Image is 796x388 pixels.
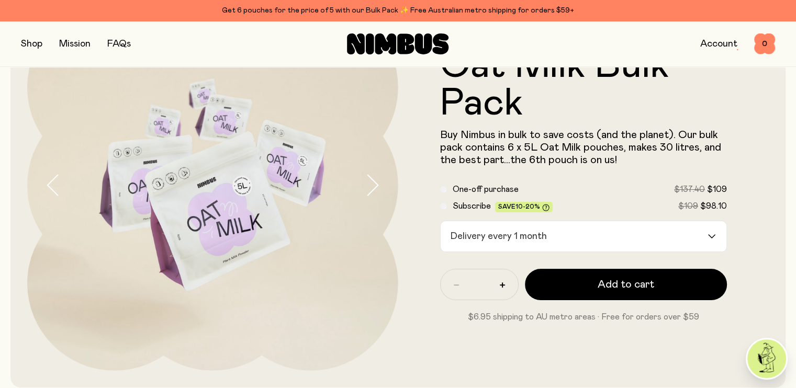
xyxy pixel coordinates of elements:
span: $109 [678,202,698,210]
span: Save [498,203,550,211]
span: 10-20% [515,203,540,210]
span: One-off purchase [453,185,519,193]
span: $98.10 [700,202,727,210]
span: Add to cart [598,277,654,292]
span: $137.40 [674,185,705,193]
a: FAQs [107,39,131,49]
button: 0 [754,33,775,54]
img: agent [747,339,786,378]
div: Get 6 pouches for the price of 5 with our Bulk Pack ✨ Free Australian metro shipping for orders $59+ [21,4,775,17]
a: Account [700,39,737,49]
h1: Oat Milk Bulk Pack [440,47,727,122]
button: Add to cart [525,269,727,300]
a: Mission [59,39,91,49]
span: $109 [707,185,727,193]
span: Subscribe [453,202,491,210]
p: $6.95 shipping to AU metro areas · Free for orders over $59 [440,311,727,323]
span: Delivery every 1 month [448,221,550,252]
span: Buy Nimbus in bulk to save costs (and the planet). Our bulk pack contains 6 x 5L Oat Milk pouches... [440,130,721,165]
div: Search for option [440,221,727,252]
input: Search for option [551,221,707,252]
